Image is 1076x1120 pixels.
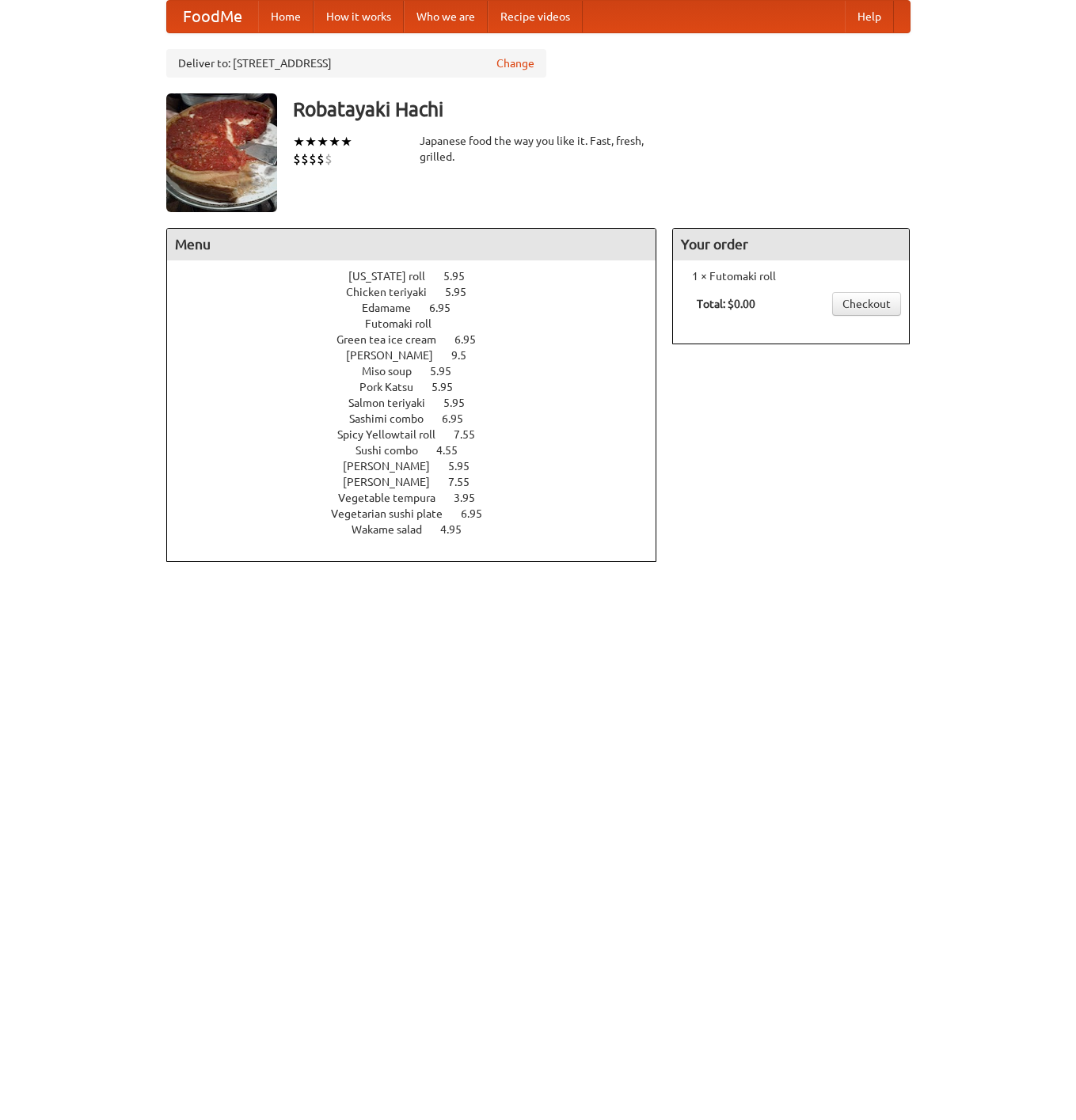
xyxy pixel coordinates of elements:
[451,349,482,362] span: 9.5
[167,1,258,32] a: FoodMe
[338,492,504,504] a: Vegetable tempura 3.95
[359,381,429,393] span: Pork Katsu
[346,349,496,362] a: [PERSON_NAME] 9.5
[343,476,446,488] span: [PERSON_NAME]
[432,381,469,393] span: 5.95
[443,397,481,409] span: 5.95
[337,428,451,441] span: Spicy Yellowtail roll
[442,412,479,425] span: 6.95
[293,93,911,125] h3: Robatayaki Hachi
[445,286,482,298] span: 5.95
[448,460,485,473] span: 5.95
[697,298,755,310] b: Total: $0.00
[346,286,443,298] span: Chicken teriyaki
[343,460,446,473] span: [PERSON_NAME]
[496,55,534,71] a: Change
[365,317,477,330] a: Futomaki roll
[448,476,485,488] span: 7.55
[454,428,491,441] span: 7.55
[673,229,909,260] h4: Your order
[301,150,309,168] li: $
[348,270,441,283] span: [US_STATE] roll
[404,1,488,32] a: Who we are
[362,302,480,314] a: Edamame 6.95
[166,49,546,78] div: Deliver to: [STREET_ADDRESS]
[337,428,504,441] a: Spicy Yellowtail roll 7.55
[317,133,329,150] li: ★
[436,444,473,457] span: 4.55
[340,133,352,150] li: ★
[305,133,317,150] li: ★
[430,365,467,378] span: 5.95
[343,476,499,488] a: [PERSON_NAME] 7.55
[461,507,498,520] span: 6.95
[362,365,428,378] span: Miso soup
[355,444,434,457] span: Sushi combo
[454,333,492,346] span: 6.95
[681,268,901,284] li: 1 × Futomaki roll
[331,507,511,520] a: Vegetarian sushi plate 6.95
[309,150,317,168] li: $
[166,93,277,212] img: angular.jpg
[845,1,894,32] a: Help
[338,492,451,504] span: Vegetable tempura
[325,150,333,168] li: $
[349,412,492,425] a: Sashimi combo 6.95
[365,317,447,330] span: Futomaki roll
[352,523,438,536] span: Wakame salad
[258,1,314,32] a: Home
[352,523,491,536] a: Wakame salad 4.95
[443,270,481,283] span: 5.95
[454,492,491,504] span: 3.95
[293,150,301,168] li: $
[832,292,901,316] a: Checkout
[346,349,449,362] span: [PERSON_NAME]
[314,1,404,32] a: How it works
[167,229,656,260] h4: Menu
[355,444,487,457] a: Sushi combo 4.55
[420,133,657,165] div: Japanese food the way you like it. Fast, fresh, grilled.
[348,270,494,283] a: [US_STATE] roll 5.95
[317,150,325,168] li: $
[362,302,427,314] span: Edamame
[488,1,583,32] a: Recipe videos
[429,302,466,314] span: 6.95
[329,133,340,150] li: ★
[346,286,496,298] a: Chicken teriyaki 5.95
[331,507,458,520] span: Vegetarian sushi plate
[362,365,481,378] a: Miso soup 5.95
[349,412,439,425] span: Sashimi combo
[293,133,305,150] li: ★
[348,397,494,409] a: Salmon teriyaki 5.95
[336,333,505,346] a: Green tea ice cream 6.95
[348,397,441,409] span: Salmon teriyaki
[336,333,452,346] span: Green tea ice cream
[440,523,477,536] span: 4.95
[359,381,482,393] a: Pork Katsu 5.95
[343,460,499,473] a: [PERSON_NAME] 5.95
